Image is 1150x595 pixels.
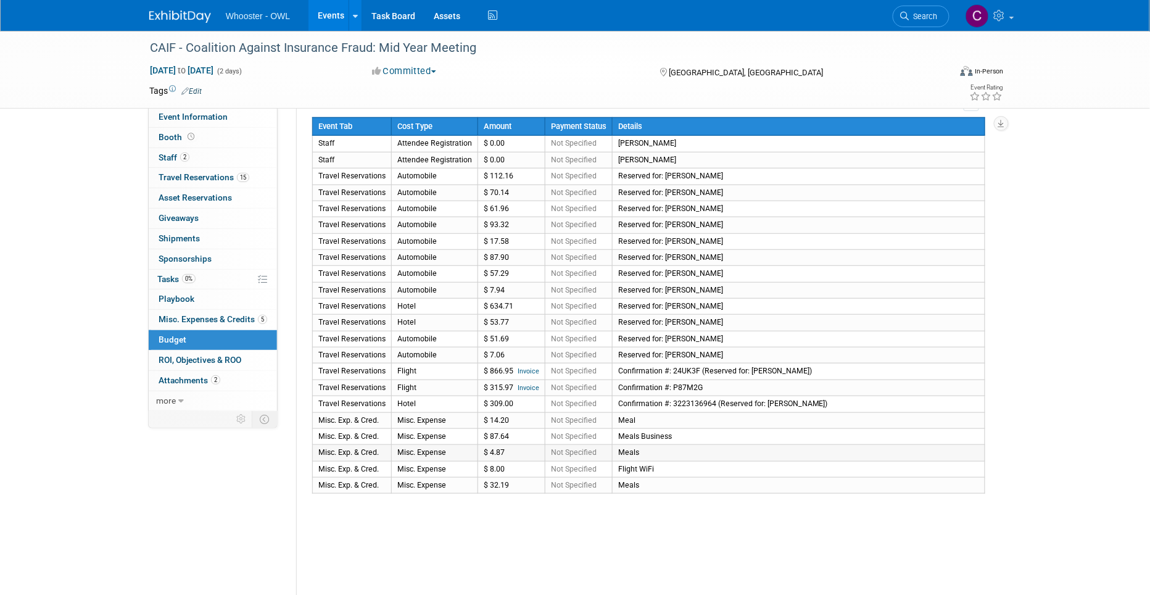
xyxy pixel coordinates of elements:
[313,428,392,444] td: Misc. Exp. & Cred.
[313,217,392,233] td: Travel Reservations
[551,188,597,197] span: Not Specified
[159,213,199,223] span: Giveaways
[613,217,985,233] td: Reserved for: [PERSON_NAME]
[551,383,597,392] span: Not Specified
[180,152,189,162] span: 2
[392,396,478,412] td: Hotel
[313,152,392,168] td: Staff
[392,364,478,380] td: Flight
[551,351,597,359] span: Not Specified
[149,10,211,23] img: ExhibitDay
[518,367,539,375] a: Invoice
[392,445,478,461] td: Misc. Expense
[518,384,539,392] a: Invoice
[961,66,973,76] img: Format-Inperson.png
[966,4,989,28] img: Clare Louise Southcombe
[551,172,597,180] span: Not Specified
[149,270,277,289] a: Tasks0%
[185,132,197,141] span: Booth not reserved yet
[613,169,985,185] td: Reserved for: [PERSON_NAME]
[478,461,545,477] td: $ 8.00
[392,117,478,136] th: Cost Type
[392,136,478,152] td: Attendee Registration
[159,335,186,344] span: Budget
[478,428,545,444] td: $ 87.64
[478,249,545,265] td: $ 87.90
[478,315,545,331] td: $ 53.77
[313,169,392,185] td: Travel Reservations
[149,249,277,269] a: Sponsorships
[159,193,232,202] span: Asset Reservations
[231,411,252,427] td: Personalize Event Tab Strip
[613,282,985,298] td: Reserved for: [PERSON_NAME]
[392,185,478,201] td: Automobile
[159,132,197,142] span: Booth
[313,299,392,315] td: Travel Reservations
[149,310,277,330] a: Misc. Expenses & Credits5
[478,331,545,347] td: $ 51.69
[392,412,478,428] td: Misc. Expense
[258,315,267,324] span: 5
[146,37,931,59] div: CAIF - Coalition Against Insurance Fraud: Mid Year Meeting
[149,330,277,350] a: Budget
[613,201,985,217] td: Reserved for: [PERSON_NAME]
[551,204,597,213] span: Not Specified
[551,465,597,473] span: Not Specified
[909,12,938,21] span: Search
[613,266,985,282] td: Reserved for: [PERSON_NAME]
[313,282,392,298] td: Travel Reservations
[149,85,202,97] td: Tags
[970,85,1003,91] div: Event Rating
[392,169,478,185] td: Automobile
[551,318,597,327] span: Not Specified
[149,148,277,168] a: Staff2
[149,168,277,188] a: Travel Reservations15
[478,347,545,364] td: $ 7.06
[478,136,545,152] td: $ 0.00
[613,461,985,477] td: Flight WiFi
[551,286,597,294] span: Not Specified
[368,65,441,78] button: Committed
[176,65,188,75] span: to
[313,185,392,201] td: Travel Reservations
[478,364,545,380] td: $ 866.95
[392,233,478,249] td: Automobile
[156,396,176,406] span: more
[159,254,212,264] span: Sponsorships
[392,477,478,493] td: Misc. Expense
[478,169,545,185] td: $ 112.16
[478,185,545,201] td: $ 70.14
[216,67,242,75] span: (2 days)
[313,396,392,412] td: Travel Reservations
[149,188,277,208] a: Asset Reservations
[551,367,597,375] span: Not Specified
[392,331,478,347] td: Automobile
[551,335,597,343] span: Not Specified
[478,299,545,315] td: $ 634.71
[478,217,545,233] td: $ 93.32
[252,411,278,427] td: Toggle Event Tabs
[313,233,392,249] td: Travel Reservations
[181,87,202,96] a: Edit
[613,347,985,364] td: Reserved for: [PERSON_NAME]
[613,364,985,380] td: Confirmation #: 24UK3F (Reserved for: [PERSON_NAME])
[551,448,597,457] span: Not Specified
[478,117,545,136] th: Amount
[551,269,597,278] span: Not Specified
[159,112,228,122] span: Event Information
[613,152,985,168] td: [PERSON_NAME]
[211,375,220,385] span: 2
[551,253,597,262] span: Not Specified
[392,380,478,396] td: Flight
[613,249,985,265] td: Reserved for: [PERSON_NAME]
[613,331,985,347] td: Reserved for: [PERSON_NAME]
[157,274,196,284] span: Tasks
[392,299,478,315] td: Hotel
[478,282,545,298] td: $ 7.94
[478,412,545,428] td: $ 14.20
[313,136,392,152] td: Staff
[159,355,241,365] span: ROI, Objectives & ROO
[392,461,478,477] td: Misc. Expense
[613,445,985,461] td: Meals
[551,220,597,229] span: Not Specified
